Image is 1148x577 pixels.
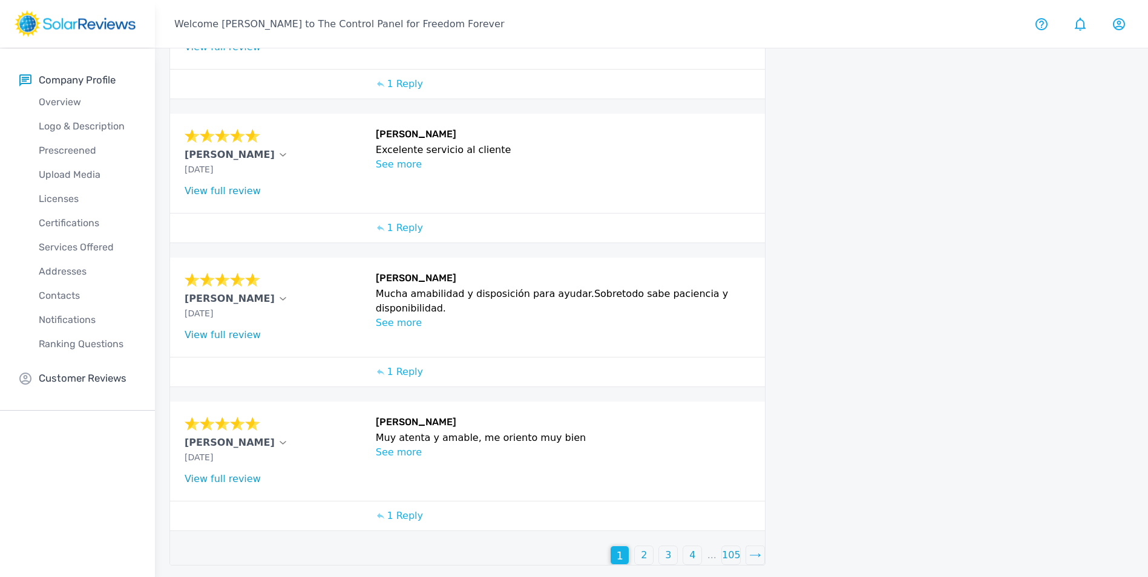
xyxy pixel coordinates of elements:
h6: [PERSON_NAME] [376,272,751,287]
p: Excelente servicio al cliente [376,143,751,157]
p: 105 [722,548,741,562]
p: Muy atenta y amable, me oriento muy bien [376,431,751,445]
p: See more [376,157,751,172]
p: Mucha amabilidad y disposición para ayudar.Sobretodo sabe paciencia y disponibilidad. [376,287,751,316]
p: 1 Reply [387,221,423,235]
p: Licenses [19,192,155,206]
a: Certifications [19,211,155,235]
p: Ranking Questions [19,337,155,351]
p: Overview [19,95,155,109]
a: Ranking Questions [19,332,155,356]
p: [PERSON_NAME] [185,148,275,162]
p: Notifications [19,313,155,327]
a: View full review [185,329,261,341]
a: Overview [19,90,155,114]
span: [DATE] [185,165,213,174]
p: 1 Reply [387,365,423,379]
p: Logo & Description [19,119,155,134]
p: Prescreened [19,143,155,158]
a: Services Offered [19,235,155,259]
a: Logo & Description [19,114,155,139]
p: 4 [689,548,695,562]
p: 1 Reply [387,77,423,91]
span: [DATE] [185,308,213,318]
p: Services Offered [19,240,155,255]
a: View full review [185,185,261,197]
span: [DATE] [185,452,213,462]
p: See more [376,445,751,460]
h6: [PERSON_NAME] [376,128,751,143]
a: Contacts [19,284,155,308]
p: Company Profile [39,73,116,88]
p: Addresses [19,264,155,279]
p: ... [707,548,717,562]
a: Licenses [19,187,155,211]
p: 1 [617,547,623,564]
p: Welcome [PERSON_NAME] to The Control Panel for Freedom Forever [174,17,504,31]
p: See more [376,316,751,330]
a: Upload Media [19,163,155,187]
p: Contacts [19,288,155,303]
p: 2 [641,548,647,562]
p: Customer Reviews [39,371,126,386]
p: 1 Reply [387,509,423,523]
h6: [PERSON_NAME] [376,416,751,431]
p: Upload Media [19,168,155,182]
p: [PERSON_NAME] [185,435,275,450]
a: Addresses [19,259,155,284]
a: Prescreened [19,139,155,163]
a: View full review [185,473,261,484]
p: [PERSON_NAME] [185,292,275,306]
a: Notifications [19,308,155,332]
p: Certifications [19,216,155,230]
p: 3 [665,548,671,562]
